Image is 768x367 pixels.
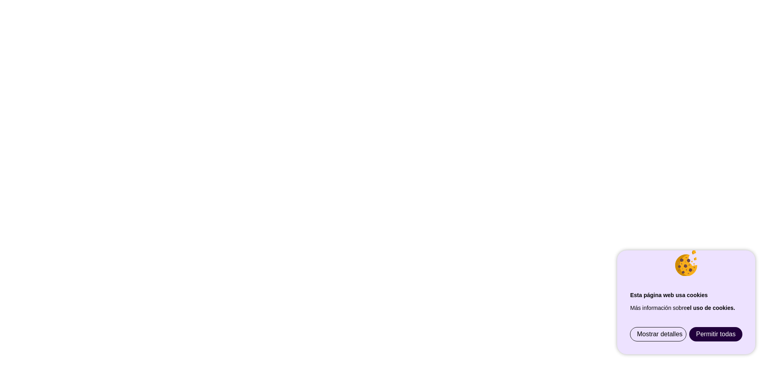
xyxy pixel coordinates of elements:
[696,331,736,337] span: Permitir todas
[630,327,689,341] a: Mostrar detalles
[637,331,682,338] span: Mostrar detalles
[630,292,708,298] strong: Esta página web usa cookies
[687,305,735,311] a: el uso de cookies.
[690,327,742,341] a: Permitir todas
[630,302,742,314] p: Más información sobre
